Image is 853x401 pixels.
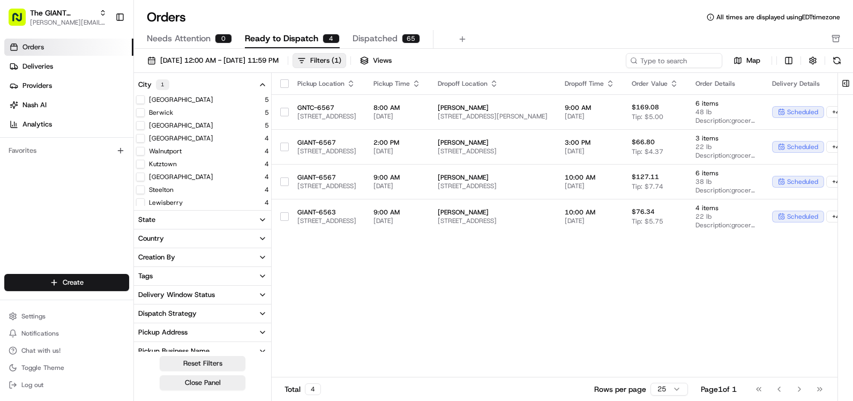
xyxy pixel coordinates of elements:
span: 6 items [695,169,755,177]
label: [GEOGRAPHIC_DATA] [149,173,213,181]
span: 5 [265,108,269,117]
div: 4 [305,383,321,395]
span: Notifications [21,329,59,338]
div: City [138,79,169,90]
span: scheduled [787,108,818,116]
span: 22 lb [695,143,755,151]
a: 📗Knowledge Base [6,151,86,170]
button: Tags [134,267,271,285]
span: The GIANT Company [30,8,95,18]
span: Dispatched [353,32,398,45]
button: [PERSON_NAME][EMAIL_ADDRESS][PERSON_NAME][DOMAIN_NAME] [30,18,107,27]
div: Pickup Address [138,328,188,337]
span: [PERSON_NAME] [438,138,548,147]
button: The GIANT Company[PERSON_NAME][EMAIL_ADDRESS][PERSON_NAME][DOMAIN_NAME] [4,4,111,30]
div: Page 1 of 1 [701,384,737,395]
span: Tip: $5.00 [632,113,663,121]
span: $66.80 [632,138,655,146]
span: 4 [265,134,269,143]
span: GIANT-6567 [297,138,356,147]
span: scheduled [787,212,818,221]
span: Providers [23,81,52,91]
span: $76.34 [632,207,655,216]
div: 💻 [91,157,99,165]
button: Country [134,229,271,248]
a: Nash AI [4,96,133,114]
span: [PERSON_NAME] [438,173,548,182]
span: [DATE] 12:00 AM - [DATE] 11:59 PM [160,56,279,65]
span: Knowledge Base [21,155,82,166]
a: Orders [4,39,133,56]
button: Dispatch Strategy [134,305,271,323]
span: 6 items [695,99,755,108]
span: 3 items [695,134,755,143]
div: 4 [323,34,340,43]
label: [GEOGRAPHIC_DATA] [149,121,213,130]
span: 8:00 AM [373,103,421,112]
span: [DATE] [373,217,421,225]
button: Pickup Address [134,323,271,341]
span: Chat with us! [21,346,61,355]
button: Start new chat [182,106,195,118]
div: + 4 [826,211,846,222]
div: Pickup Location [297,79,356,88]
button: Toggle Theme [4,360,129,375]
span: [STREET_ADDRESS] [297,147,356,155]
span: [STREET_ADDRESS] [438,147,548,155]
p: Rows per page [594,384,646,395]
p: Welcome 👋 [11,43,195,60]
div: State [138,215,155,225]
button: Create [4,274,129,291]
span: [STREET_ADDRESS] [297,112,356,121]
span: Description: grocery bags [695,116,755,125]
span: [STREET_ADDRESS] [438,217,548,225]
span: Deliveries [23,62,53,71]
span: scheduled [787,143,818,151]
span: Description: grocery bags [695,186,755,195]
span: 9:00 AM [373,208,421,217]
span: [PERSON_NAME] [438,103,548,112]
label: Walnutport [149,147,182,155]
a: Analytics [4,116,133,133]
div: 65 [402,34,420,43]
span: Log out [21,381,43,389]
div: Dropoff Time [565,79,615,88]
div: + 4 [826,106,846,118]
input: Type to search [626,53,722,68]
span: Tip: $4.37 [632,147,663,156]
div: Favorites [4,142,129,159]
div: + 4 [826,141,846,153]
div: Pickup Business Name [138,346,209,356]
label: [GEOGRAPHIC_DATA] [149,95,213,104]
button: Close Panel [160,375,245,390]
button: Map [727,54,767,67]
button: Pickup Business Name [134,342,271,360]
label: Kutztown [149,160,177,168]
span: Tip: $7.74 [632,182,663,191]
span: API Documentation [101,155,172,166]
span: [STREET_ADDRESS][PERSON_NAME] [438,112,548,121]
span: Nash AI [23,100,47,110]
label: Steelton [149,185,174,194]
button: Log out [4,377,129,392]
button: Lewisberry [149,198,183,207]
span: [STREET_ADDRESS] [297,182,356,190]
span: 4 [265,160,269,168]
span: Settings [21,312,46,321]
span: [STREET_ADDRESS] [297,217,356,225]
img: Nash [11,11,32,32]
span: GIANT-6567 [297,173,356,182]
div: 1 [156,79,169,90]
span: 48 lb [695,108,755,116]
span: Orders [23,42,44,52]
button: Settings [4,309,129,324]
span: Create [63,278,84,287]
span: [DATE] [565,147,615,155]
span: 4 [265,173,269,181]
div: Tags [138,271,153,281]
span: [DATE] [373,112,421,121]
span: scheduled [787,177,818,186]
